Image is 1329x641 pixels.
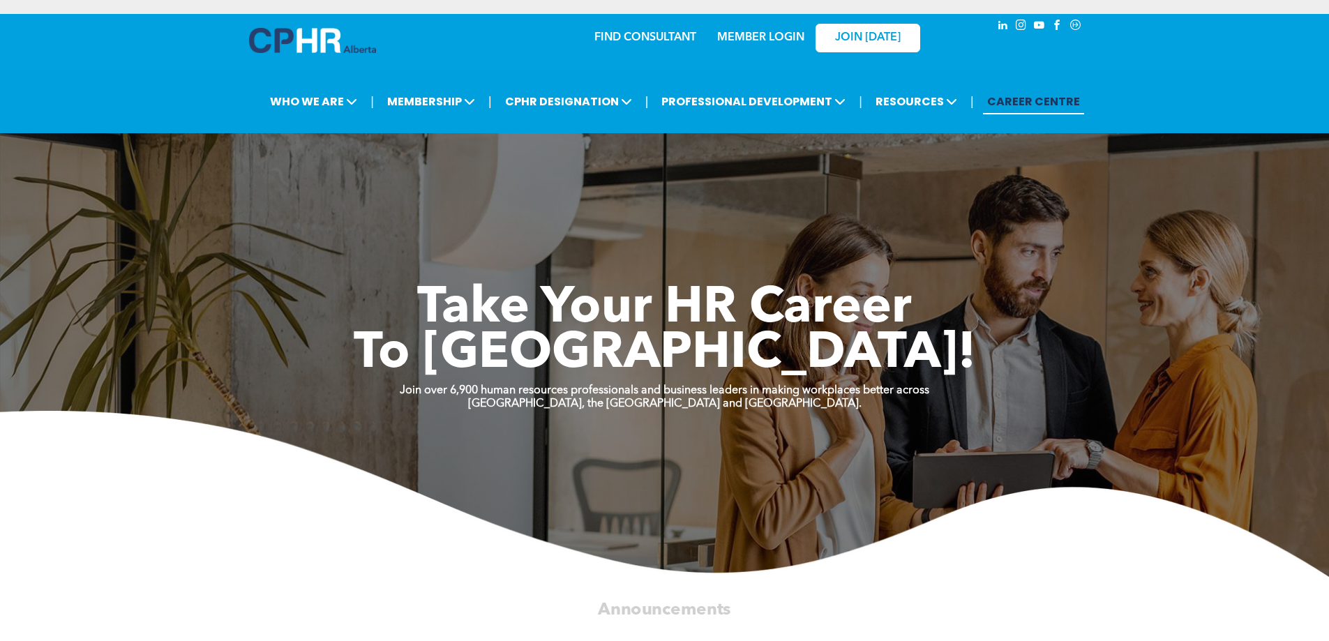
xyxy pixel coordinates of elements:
strong: [GEOGRAPHIC_DATA], the [GEOGRAPHIC_DATA] and [GEOGRAPHIC_DATA]. [468,398,862,409]
a: CAREER CENTRE [983,89,1084,114]
span: MEMBERSHIP [383,89,479,114]
a: Social network [1068,17,1083,36]
a: JOIN [DATE] [816,24,920,52]
li: | [859,87,862,116]
img: A blue and white logo for cp alberta [249,28,376,53]
span: WHO WE ARE [266,89,361,114]
a: FIND CONSULTANT [594,32,696,43]
li: | [488,87,492,116]
a: facebook [1050,17,1065,36]
span: Take Your HR Career [417,284,912,334]
li: | [970,87,974,116]
a: linkedin [996,17,1011,36]
strong: Join over 6,900 human resources professionals and business leaders in making workplaces better ac... [400,385,929,396]
span: RESOURCES [871,89,961,114]
li: | [370,87,374,116]
a: youtube [1032,17,1047,36]
span: JOIN [DATE] [835,31,901,45]
span: CPHR DESIGNATION [501,89,636,114]
a: instagram [1014,17,1029,36]
span: PROFESSIONAL DEVELOPMENT [657,89,850,114]
span: Announcements [598,601,731,618]
li: | [645,87,649,116]
a: MEMBER LOGIN [717,32,804,43]
span: To [GEOGRAPHIC_DATA]! [354,329,976,379]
